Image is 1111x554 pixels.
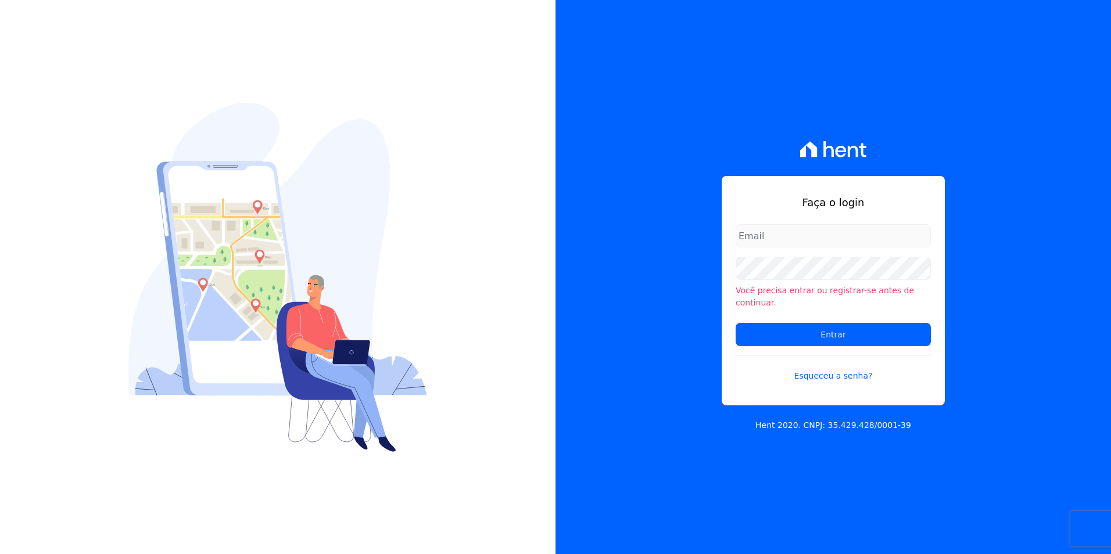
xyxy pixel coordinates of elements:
[736,323,931,346] input: Entrar
[755,419,911,431] p: Hent 2020. CNPJ: 35.429.428/0001-39
[128,103,427,452] img: Login
[736,285,931,309] li: Você precisa entrar ou registrar-se antes de continuar.
[736,224,931,247] input: Email
[736,355,931,382] a: Esqueceu a senha?
[736,195,931,210] h1: Faça o login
